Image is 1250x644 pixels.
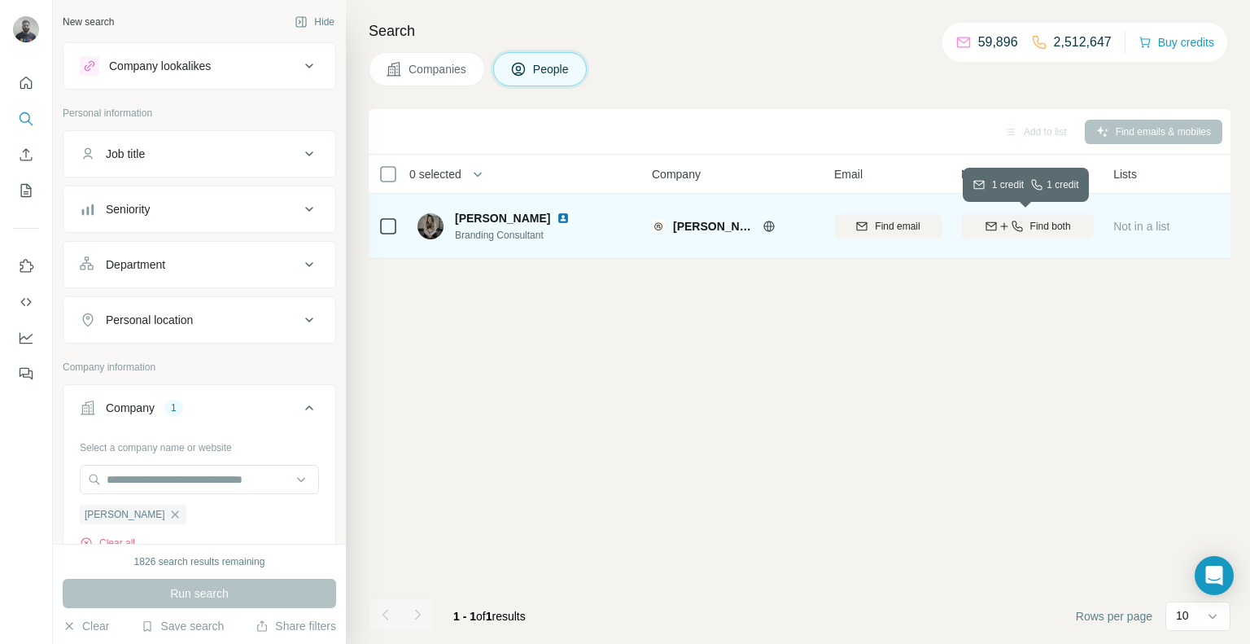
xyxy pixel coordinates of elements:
[834,214,942,239] button: Find email
[256,618,336,634] button: Share filters
[453,610,476,623] span: 1 - 1
[63,300,335,340] button: Personal location
[673,218,754,234] span: [PERSON_NAME]
[106,400,155,416] div: Company
[961,214,1094,239] button: Find both
[13,359,39,388] button: Feedback
[13,323,39,353] button: Dashboard
[409,61,468,77] span: Companies
[80,434,319,455] div: Select a company name or website
[1113,220,1169,233] span: Not in a list
[875,219,920,234] span: Find email
[1076,608,1152,624] span: Rows per page
[63,106,336,120] p: Personal information
[455,228,589,243] span: Branding Consultant
[141,618,224,634] button: Save search
[978,33,1018,52] p: 59,896
[283,10,346,34] button: Hide
[63,190,335,229] button: Seniority
[417,213,444,239] img: Avatar
[1139,31,1214,54] button: Buy credits
[453,610,526,623] span: results
[63,15,114,29] div: New search
[63,360,336,375] p: Company information
[63,388,335,434] button: Company1
[1195,556,1234,595] div: Open Intercom Messenger
[455,210,550,226] span: [PERSON_NAME]
[652,220,665,233] img: Logo of Jack Nadel
[164,401,183,415] div: 1
[652,166,701,182] span: Company
[13,140,39,169] button: Enrich CSV
[369,20,1230,42] h4: Search
[106,256,165,273] div: Department
[63,134,335,173] button: Job title
[13,252,39,281] button: Use Surfe on LinkedIn
[1113,166,1137,182] span: Lists
[533,61,570,77] span: People
[486,610,492,623] span: 1
[109,58,211,74] div: Company lookalikes
[834,166,863,182] span: Email
[13,68,39,98] button: Quick start
[63,245,335,284] button: Department
[557,212,570,225] img: LinkedIn logo
[1176,607,1189,624] p: 10
[63,46,335,85] button: Company lookalikes
[85,507,165,522] span: [PERSON_NAME]
[106,146,145,162] div: Job title
[13,287,39,317] button: Use Surfe API
[409,166,461,182] span: 0 selected
[13,104,39,134] button: Search
[13,16,39,42] img: Avatar
[134,554,265,569] div: 1826 search results remaining
[1030,219,1071,234] span: Find both
[961,166,994,182] span: Mobile
[1054,33,1112,52] p: 2,512,647
[106,312,193,328] div: Personal location
[106,201,150,217] div: Seniority
[476,610,486,623] span: of
[80,536,135,550] button: Clear all
[13,176,39,205] button: My lists
[63,618,109,634] button: Clear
